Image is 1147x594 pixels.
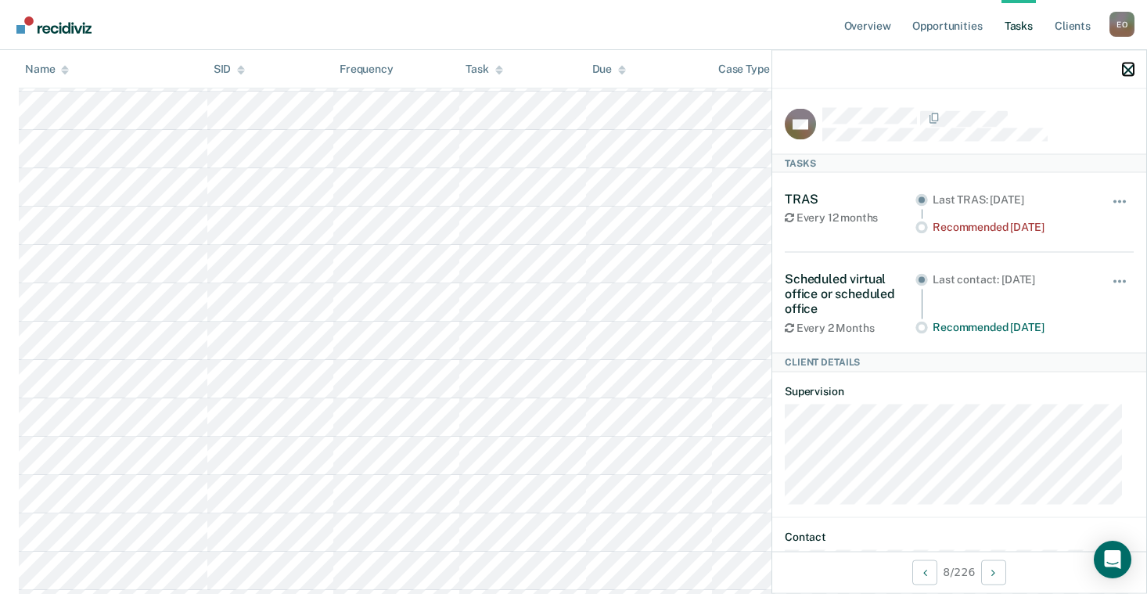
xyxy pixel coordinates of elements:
[1109,12,1134,37] button: Profile dropdown button
[466,63,502,76] div: Task
[785,321,915,334] div: Every 2 Months
[785,531,1134,544] dt: Contact
[912,560,937,585] button: Previous Client
[933,193,1090,206] div: Last TRAS: [DATE]
[340,63,394,76] div: Frequency
[592,63,627,76] div: Due
[1094,541,1131,578] div: Open Intercom Messenger
[785,191,915,206] div: TRAS
[933,321,1090,334] div: Recommended [DATE]
[772,551,1146,592] div: 8 / 226
[933,272,1090,286] div: Last contact: [DATE]
[16,16,92,34] img: Recidiviz
[785,211,915,225] div: Every 12 months
[25,63,69,76] div: Name
[981,560,1006,585] button: Next Client
[718,63,784,76] div: Case Type
[785,271,915,316] div: Scheduled virtual office or scheduled office
[785,384,1134,398] dt: Supervision
[1109,12,1134,37] div: E O
[214,63,246,76] div: SID
[772,153,1146,172] div: Tasks
[933,220,1090,233] div: Recommended [DATE]
[772,353,1146,372] div: Client Details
